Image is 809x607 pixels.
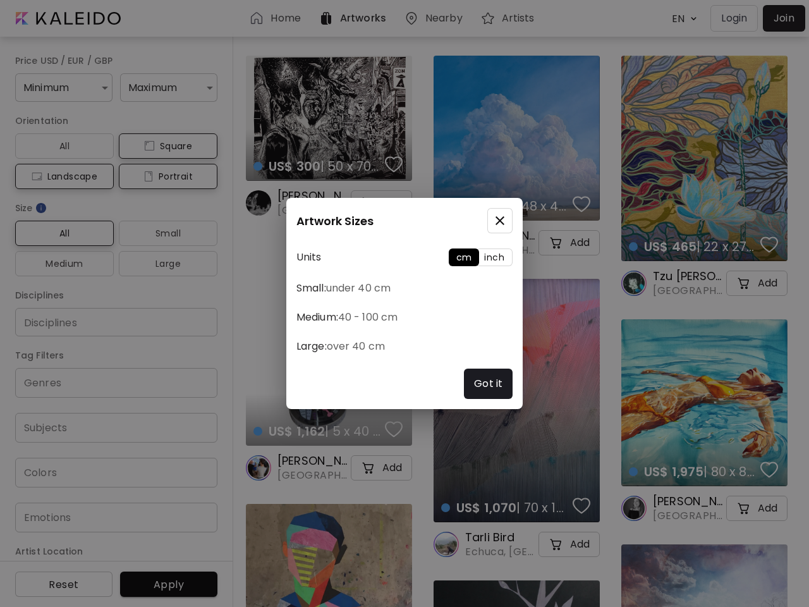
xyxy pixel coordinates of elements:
button: cm [449,248,480,266]
span: over 40 cm [327,339,385,353]
h6: Got it [474,376,502,391]
h5: Artwork Sizes [296,212,374,230]
span: 40 - 100 cm [338,310,398,324]
span: inch [484,251,504,264]
span: under 40 cm [326,281,391,295]
h6: Units [296,250,322,264]
button: inch [476,248,513,266]
button: Got it [464,369,513,399]
h6: Large: [296,340,513,353]
span: cm [456,251,472,264]
h6: Medium: [296,310,513,324]
h6: Small: [296,281,513,295]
